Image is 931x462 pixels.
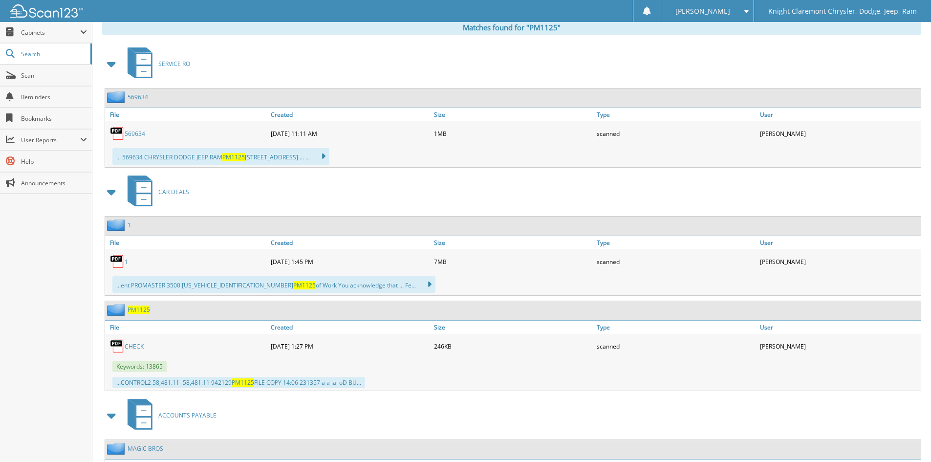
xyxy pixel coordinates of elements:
[232,378,254,387] span: PM1125
[758,252,921,271] div: [PERSON_NAME]
[122,173,189,211] a: CAR DEALS
[758,336,921,356] div: [PERSON_NAME]
[882,415,931,462] iframe: Chat Widget
[158,60,190,68] span: SERVICE RO
[105,321,268,334] a: File
[112,377,365,388] div: ...CONTROL2 58,481.11 -58,481.11 942129 FILE COPY 14:06 231357 a a ial oD BU...
[110,126,125,141] img: PDF.png
[293,281,316,289] span: PM1125
[758,321,921,334] a: User
[21,71,87,80] span: Scan
[432,336,595,356] div: 246KB
[107,219,128,231] img: folder2.png
[110,254,125,269] img: PDF.png
[21,136,80,144] span: User Reports
[125,130,145,138] a: 569634
[268,124,432,143] div: [DATE] 11:11 AM
[128,306,150,314] a: PM1125
[110,339,125,353] img: PDF.png
[268,252,432,271] div: [DATE] 1:45 PM
[112,361,167,372] span: Keywords: 13865
[268,321,432,334] a: Created
[432,108,595,121] a: Size
[768,8,917,14] span: Knight Claremont Chrysler, Dodge, Jeep, Ram
[268,108,432,121] a: Created
[758,124,921,143] div: [PERSON_NAME]
[675,8,730,14] span: [PERSON_NAME]
[432,252,595,271] div: 7MB
[594,236,758,249] a: Type
[105,236,268,249] a: File
[21,28,80,37] span: Cabinets
[128,221,131,229] a: 1
[125,258,128,266] a: 1
[594,124,758,143] div: scanned
[122,44,190,83] a: SERVICE RO
[758,236,921,249] a: User
[21,179,87,187] span: Announcements
[594,336,758,356] div: scanned
[21,114,87,123] span: Bookmarks
[128,444,163,453] a: MAGIC BROS
[112,276,435,293] div: ...ent PROMASTER 3500 [US_VEHICLE_IDENTIFICATION_NUMBER] of Work You acknowledge that ... Fe...
[105,108,268,121] a: File
[158,188,189,196] span: CAR DEALS
[432,236,595,249] a: Size
[432,124,595,143] div: 1MB
[122,396,217,435] a: ACCOUNTS PAYABLE
[128,93,148,101] a: 569634
[125,342,144,351] a: CHECK
[21,93,87,101] span: Reminders
[107,91,128,103] img: folder2.png
[594,252,758,271] div: scanned
[107,442,128,455] img: folder2.png
[594,108,758,121] a: Type
[594,321,758,334] a: Type
[268,236,432,249] a: Created
[21,50,86,58] span: Search
[158,411,217,419] span: ACCOUNTS PAYABLE
[10,4,83,18] img: scan123-logo-white.svg
[758,108,921,121] a: User
[21,157,87,166] span: Help
[107,304,128,316] img: folder2.png
[432,321,595,334] a: Size
[268,336,432,356] div: [DATE] 1:27 PM
[112,148,329,165] div: ... 569634 CHRYSLER DODGE JEEP RAM [STREET_ADDRESS] ... ...
[222,153,245,161] span: PM1125
[102,20,921,35] div: Matches found for "PM1125"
